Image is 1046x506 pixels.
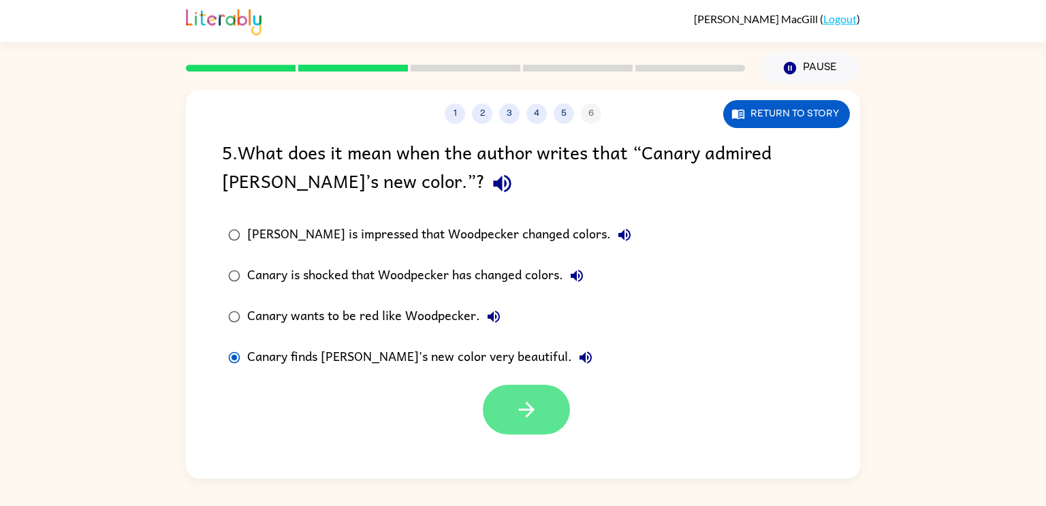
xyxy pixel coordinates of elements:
button: Return to story [723,100,850,128]
button: Canary is shocked that Woodpecker has changed colors. [563,262,590,289]
button: 2 [472,104,492,124]
div: ( ) [694,12,860,25]
div: Canary wants to be red like Woodpecker. [247,303,507,330]
button: [PERSON_NAME] is impressed that Woodpecker changed colors. [611,221,638,249]
button: 3 [499,104,520,124]
button: 1 [445,104,465,124]
img: Literably [186,5,261,35]
span: [PERSON_NAME] MacGill [694,12,820,25]
button: 4 [526,104,547,124]
div: [PERSON_NAME] is impressed that Woodpecker changed colors. [247,221,638,249]
a: Logout [823,12,857,25]
div: 5 . What does it mean when the author writes that “Canary admired [PERSON_NAME]’s new color.”? [222,138,824,201]
button: Canary wants to be red like Woodpecker. [480,303,507,330]
button: 5 [554,104,574,124]
button: Pause [761,52,860,84]
div: Canary is shocked that Woodpecker has changed colors. [247,262,590,289]
div: Canary finds [PERSON_NAME]'s new color very beautiful. [247,344,599,371]
button: Canary finds [PERSON_NAME]'s new color very beautiful. [572,344,599,371]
